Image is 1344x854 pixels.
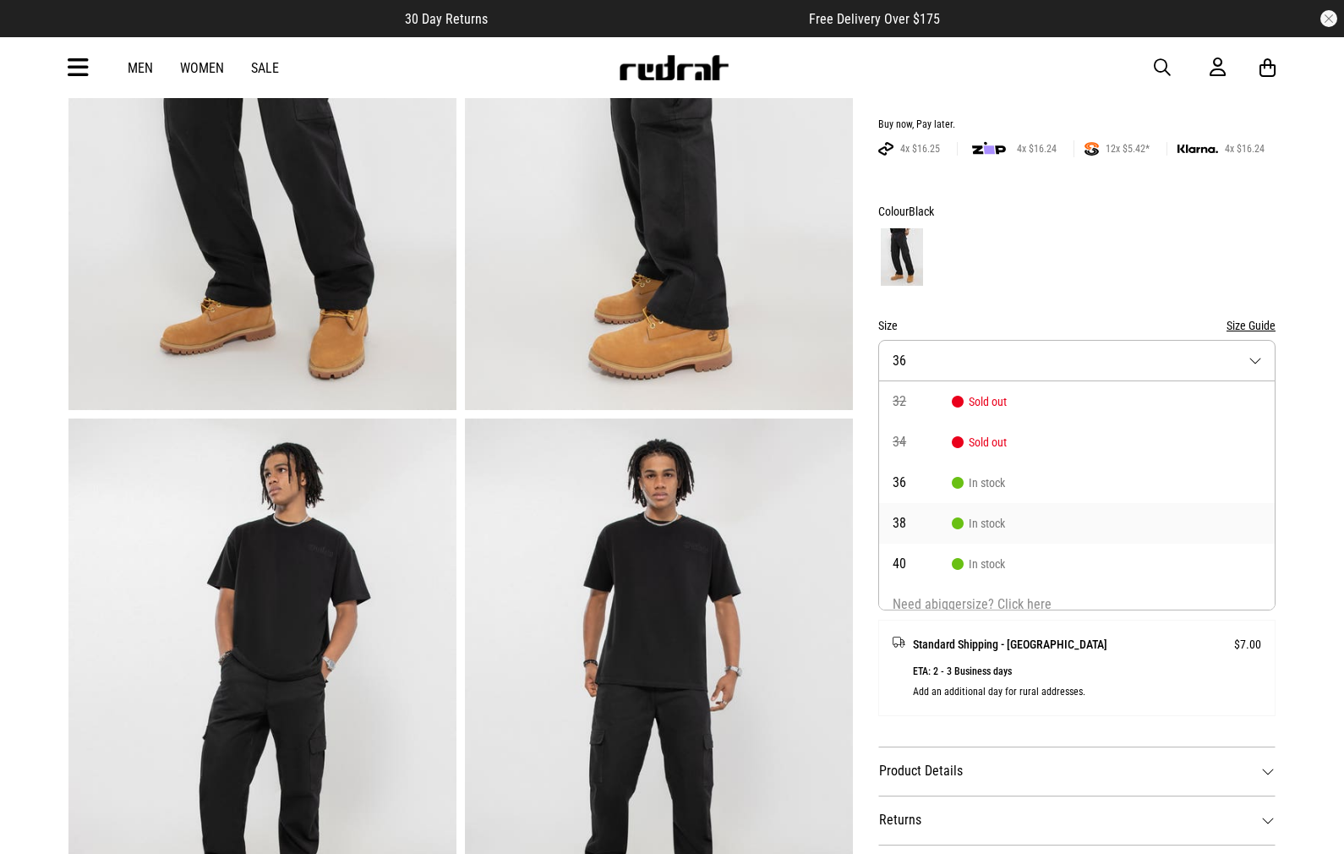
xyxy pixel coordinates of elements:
span: 4x $16.24 [1010,142,1063,156]
span: Sold out [952,435,1007,449]
span: 40 [893,557,952,571]
span: Standard Shipping - [GEOGRAPHIC_DATA] [913,634,1107,654]
img: AFTERPAY [878,142,893,156]
a: Women [180,60,224,76]
span: In stock [952,476,1005,490]
iframe: Customer reviews powered by Trustpilot [522,10,775,27]
a: Sale [251,60,279,76]
span: $7.00 [1234,634,1261,654]
button: Open LiveChat chat widget [14,7,64,57]
img: KLARNA [1177,145,1218,154]
span: In stock [952,517,1005,530]
span: 38 [893,517,952,530]
span: 34 [893,435,952,449]
button: 36 [878,340,1276,381]
img: zip [972,140,1006,157]
span: Sold out [952,395,1007,408]
p: ETA: 2 - 3 Business days Add an additional day for rural addresses. [913,661,1261,702]
span: 30 Day Returns [405,11,488,27]
span: 36 [893,353,906,369]
button: Size Guide [1227,315,1276,336]
a: Need abiggersize? Click here [879,584,1275,625]
span: 4x $16.24 [1218,142,1271,156]
span: In stock [952,557,1005,571]
dt: Returns [878,796,1276,845]
span: 32 [893,395,952,408]
img: Redrat logo [618,55,729,80]
a: Men [128,60,153,76]
span: bigger [932,596,966,612]
div: Size [878,315,1276,336]
span: Free Delivery Over $175 [809,11,940,27]
div: Buy now, Pay later. [878,118,1276,132]
span: 12x $5.42* [1099,142,1156,156]
span: 4x $16.25 [893,142,947,156]
dt: Product Details [878,747,1276,796]
span: Black [909,205,934,218]
img: Black [881,228,923,286]
div: Colour [878,201,1276,222]
img: SPLITPAY [1084,142,1099,156]
span: 36 [893,476,952,490]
